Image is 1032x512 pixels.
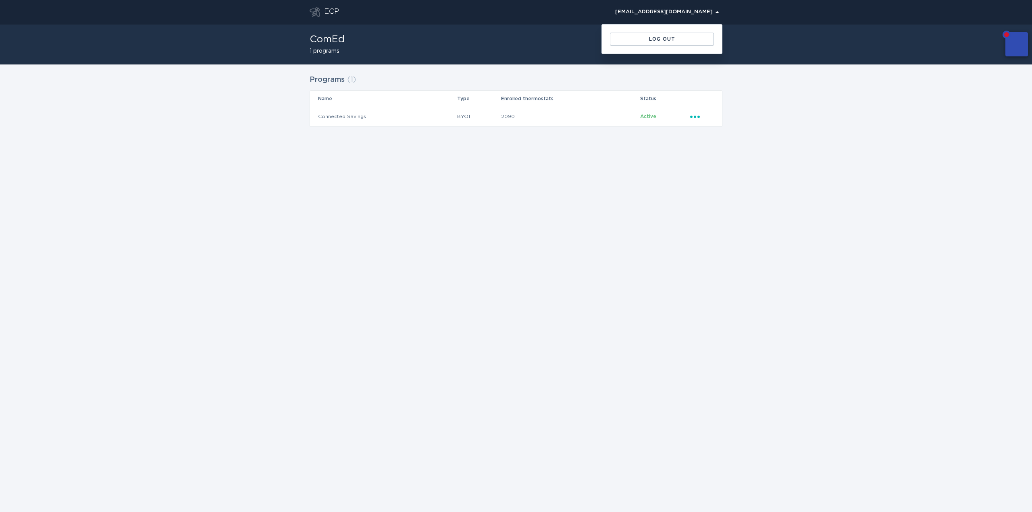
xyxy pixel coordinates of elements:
th: Enrolled thermostats [501,91,639,107]
div: Popover menu [690,112,714,121]
th: Type [457,91,501,107]
tr: f8665746d57243838f8abaa27d1e16b0 [310,107,722,126]
h1: ComEd [310,35,345,44]
td: BYOT [457,107,501,126]
div: ECP [324,7,339,17]
button: Open user account details [612,6,722,18]
th: Status [640,91,690,107]
td: Connected Savings [310,107,457,126]
button: Go to dashboard [310,7,320,17]
span: Active [640,114,656,119]
th: Name [310,91,457,107]
span: ( 1 ) [347,76,356,83]
div: [EMAIL_ADDRESS][DOMAIN_NAME] [615,10,719,15]
h2: Programs [310,73,345,87]
tr: Table Headers [310,91,722,107]
td: 2090 [501,107,639,126]
h2: 1 programs [310,48,345,54]
div: Log out [614,37,710,41]
button: Log out [610,33,714,46]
